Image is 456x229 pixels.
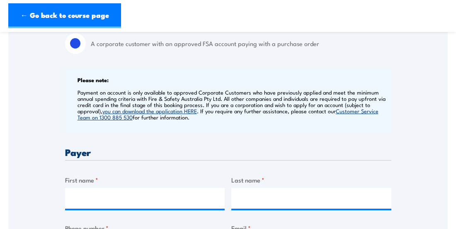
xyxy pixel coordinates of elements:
label: Last name [231,175,391,185]
label: First name [65,175,225,185]
a: ← Go back to course page [8,3,121,28]
a: Customer Service Team on 1300 885 530 [78,107,378,121]
label: A corporate customer with an approved FSA account paying with a purchase order [91,33,391,54]
a: you can download the application HERE [102,107,197,114]
b: Please note: [78,76,109,84]
p: Payment on account is only available to approved Corporate Customers who have previously applied ... [78,89,389,120]
h3: Payer [65,147,391,157]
